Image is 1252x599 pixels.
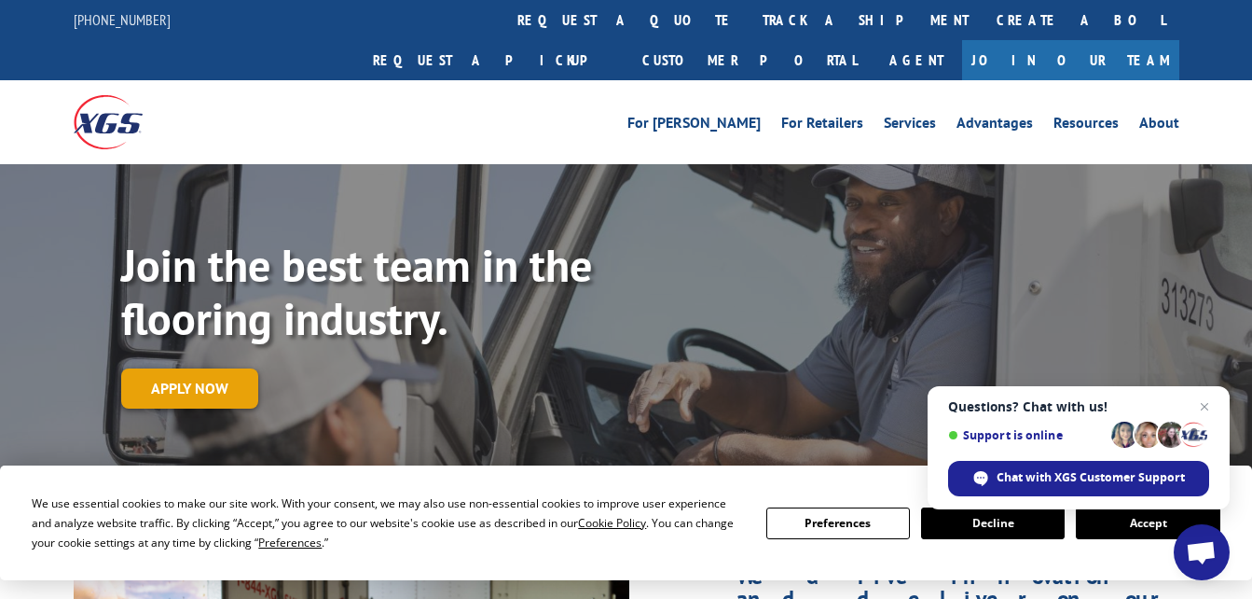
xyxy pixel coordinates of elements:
[766,508,910,539] button: Preferences
[1193,396,1216,418] span: Close chat
[921,508,1065,539] button: Decline
[948,428,1105,442] span: Support is online
[628,40,871,80] a: Customer Portal
[962,40,1179,80] a: Join Our Team
[121,369,258,409] a: Apply now
[1139,116,1179,136] a: About
[359,40,628,80] a: Request a pickup
[948,461,1209,496] div: Chat with XGS Customer Support
[121,236,592,348] strong: Join the best team in the flooring industry.
[1076,508,1219,539] button: Accept
[884,116,936,136] a: Services
[871,40,962,80] a: Agent
[258,535,322,550] span: Preferences
[1174,524,1230,580] div: Open chat
[956,116,1033,136] a: Advantages
[627,116,761,136] a: For [PERSON_NAME]
[74,10,171,29] a: [PHONE_NUMBER]
[578,515,646,531] span: Cookie Policy
[948,399,1209,414] span: Questions? Chat with us!
[997,469,1185,486] span: Chat with XGS Customer Support
[781,116,863,136] a: For Retailers
[1053,116,1119,136] a: Resources
[32,494,743,552] div: We use essential cookies to make our site work. With your consent, we may also use non-essential ...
